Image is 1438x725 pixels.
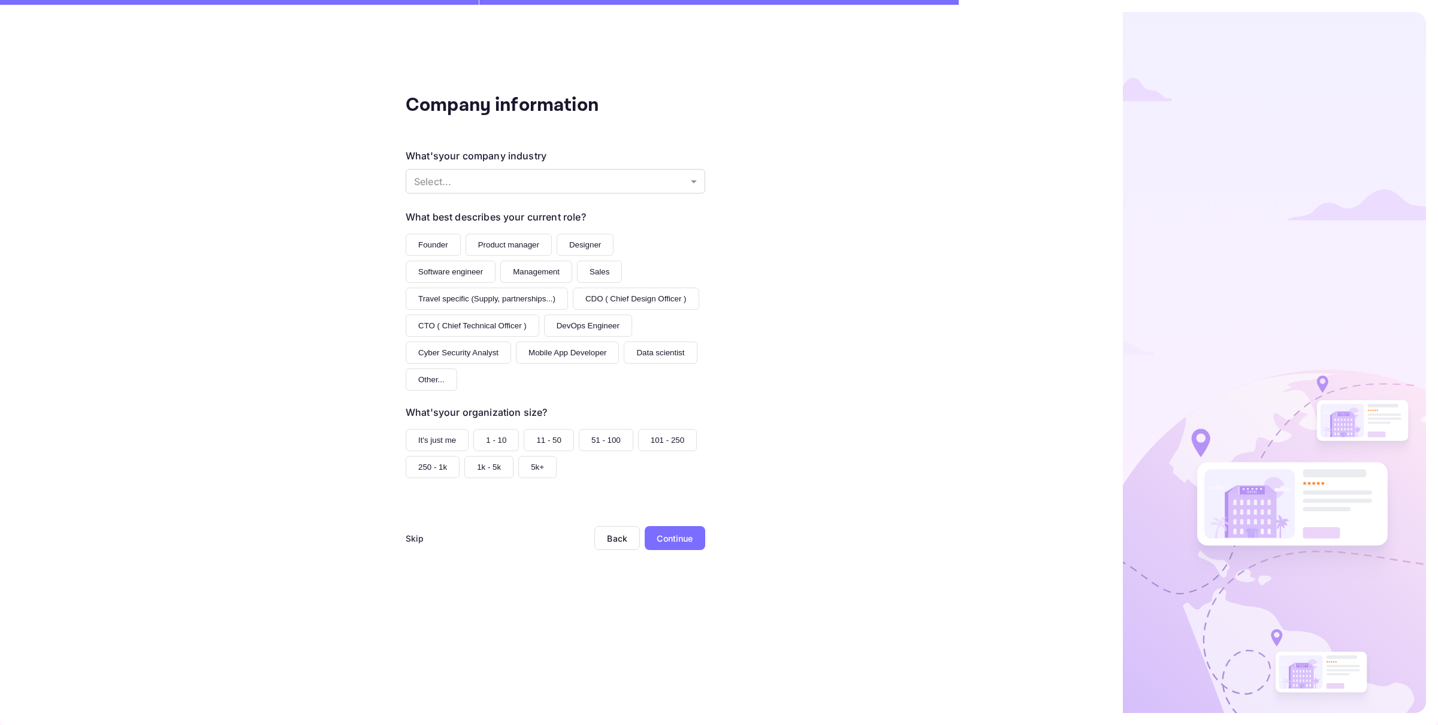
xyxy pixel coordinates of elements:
button: 51 - 100 [579,429,633,451]
div: Company information [406,91,645,120]
div: What's your organization size? [406,405,547,419]
button: CDO ( Chief Design Officer ) [573,288,699,310]
button: 1k - 5k [464,456,513,478]
button: Other... [406,368,457,391]
div: Skip [406,532,424,545]
button: Cyber Security Analyst [406,342,511,364]
button: 5k+ [518,456,557,478]
button: Designer [557,234,614,256]
button: Data scientist [624,342,697,364]
img: logo [1065,12,1426,713]
button: Management [500,261,572,283]
button: 11 - 50 [524,429,574,451]
div: What's your company industry [406,149,546,163]
button: CTO ( Chief Technical Officer ) [406,315,539,337]
button: Founder [406,234,461,256]
div: Back [607,533,627,543]
button: Sales [577,261,622,283]
button: Travel specific (Supply, partnerships...) [406,288,568,310]
button: 250 - 1k [406,456,460,478]
button: 101 - 250 [638,429,697,451]
div: Continue [657,532,693,545]
button: Product manager [466,234,552,256]
button: Software engineer [406,261,496,283]
button: DevOps Engineer [544,315,632,337]
button: Mobile App Developer [516,342,619,364]
button: It's just me [406,429,469,451]
p: Select... [414,174,686,189]
div: Without label [406,169,705,194]
div: What best describes your current role? [406,210,586,224]
button: 1 - 10 [473,429,519,451]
